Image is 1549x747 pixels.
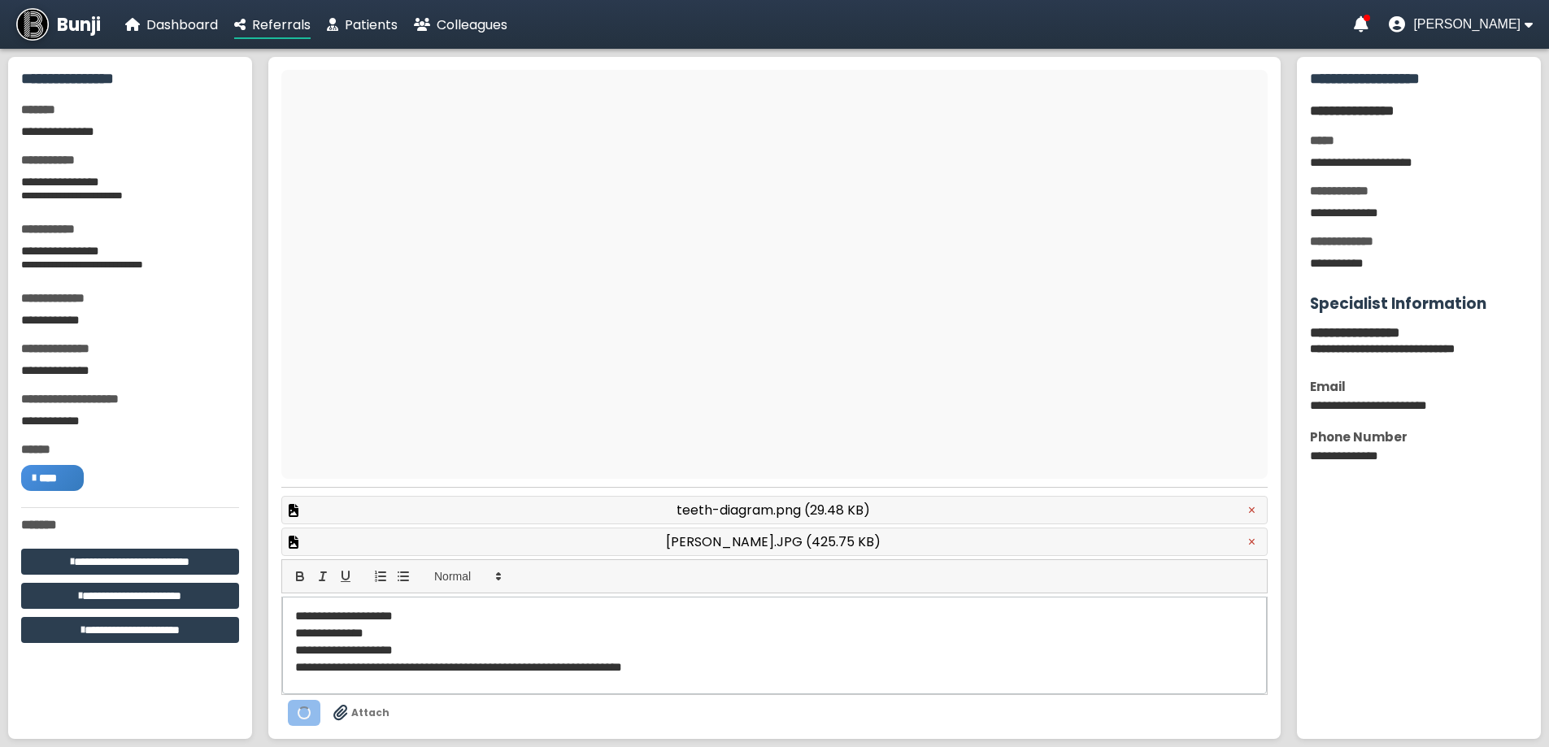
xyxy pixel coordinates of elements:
span: [PERSON_NAME].JPG (425.75 KB) [666,532,881,552]
span: Referrals [252,15,311,34]
span: Colleagues [437,15,507,34]
span: Dashboard [146,15,218,34]
h3: Specialist Information [1310,292,1528,315]
button: underline [334,567,357,586]
button: Remove attachment [1243,502,1260,519]
span: teeth-diagram.png (29.48 KB) [677,500,870,520]
span: [PERSON_NAME] [1413,17,1521,32]
a: Patients [327,15,398,35]
img: Bunji Dental Referral Management [16,8,49,41]
button: italic [311,567,334,586]
div: Preview attached file [281,528,1268,556]
span: Attach [351,706,389,720]
div: Email [1310,377,1528,396]
button: Remove attachment [1243,534,1260,550]
span: Patients [345,15,398,34]
a: Bunji [16,8,101,41]
button: list: ordered [369,567,392,586]
button: User menu [1389,16,1533,33]
div: Preview attached file [281,496,1268,524]
a: Notifications [1354,16,1368,33]
button: bold [289,567,311,586]
button: list: bullet [392,567,415,586]
a: Colleagues [414,15,507,35]
a: Dashboard [125,15,218,35]
label: Drag & drop files anywhere to attach [333,705,389,721]
a: Referrals [234,15,311,35]
div: Phone Number [1310,428,1528,446]
span: Bunji [57,11,101,38]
